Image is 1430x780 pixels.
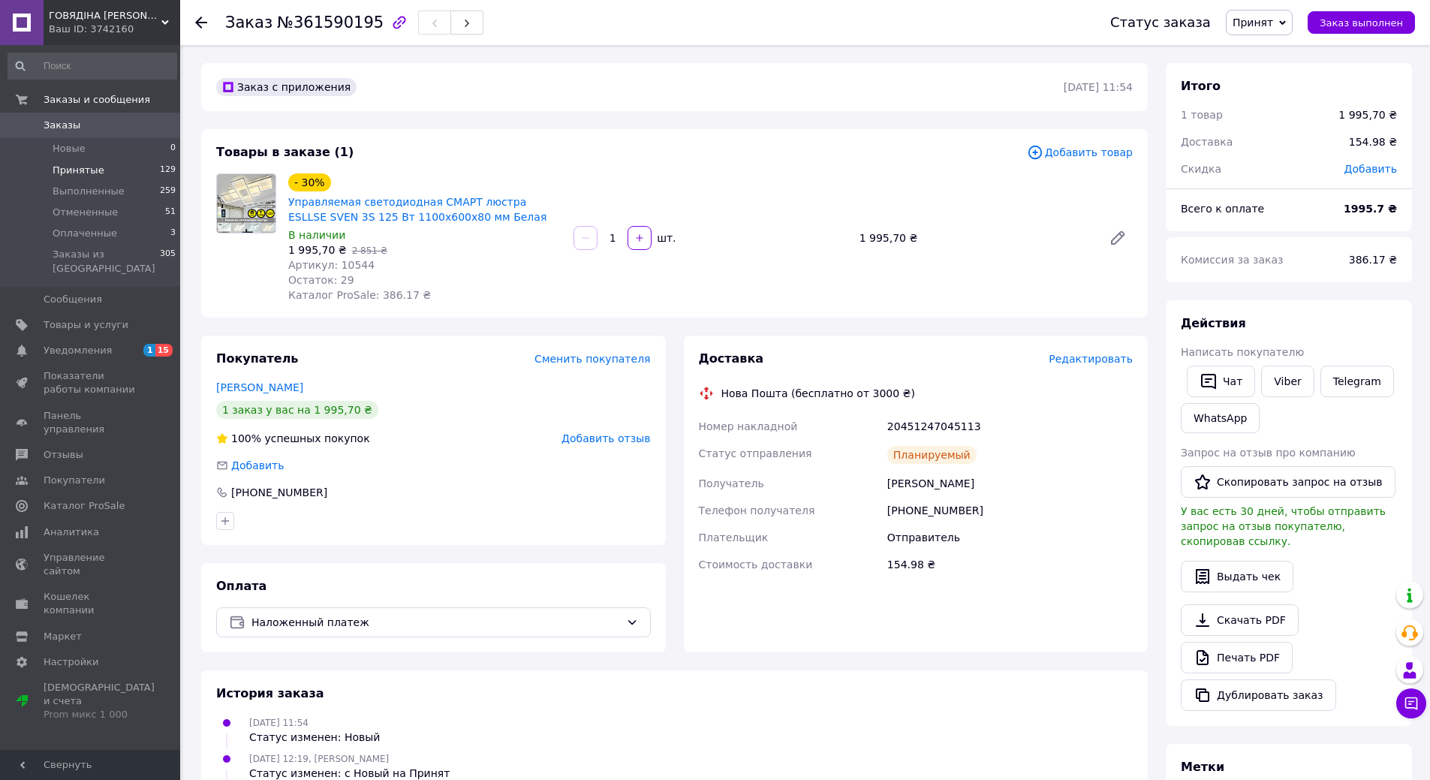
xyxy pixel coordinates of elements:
[1181,79,1221,93] span: Итого
[1103,223,1133,253] a: Редактировать
[44,551,139,578] span: Управление сайтом
[44,318,128,332] span: Товары и услуги
[195,15,207,30] div: Вернуться назад
[1181,136,1233,148] span: Доставка
[288,173,331,191] div: - 30%
[230,485,329,500] div: [PHONE_NUMBER]
[44,369,139,396] span: Показатели работы компании
[1027,144,1133,161] span: Добавить товар
[288,229,345,241] span: В наличии
[170,227,176,240] span: 3
[216,579,266,593] span: Оплата
[44,93,150,107] span: Заказы и сообщения
[1181,254,1284,266] span: Комиссия за заказ
[699,504,815,516] span: Телефон получателя
[699,447,812,459] span: Статус отправления
[277,14,384,32] span: №361590195
[699,559,813,571] span: Стоимость доставки
[53,227,117,240] span: Оплаченные
[1181,604,1299,636] a: Скачать PDF
[884,470,1136,497] div: [PERSON_NAME]
[1181,163,1221,175] span: Скидка
[160,164,176,177] span: 129
[216,381,303,393] a: [PERSON_NAME]
[561,432,650,444] span: Добавить отзыв
[1338,107,1397,122] div: 1 995,70 ₴
[1181,642,1293,673] a: Печать PDF
[288,196,546,223] a: Управляемая светодиодная СМАРТ люстра ESLLSE SVEN 3S 125 Вт 1100x600x80 мм Белая
[44,448,83,462] span: Отзывы
[155,344,173,357] span: 15
[53,206,118,219] span: Отмененные
[1181,466,1395,498] button: Скопировать запрос на отзыв
[887,446,977,464] div: Планируемый
[225,14,272,32] span: Заказ
[216,401,378,419] div: 1 заказ у вас на 1 995,70 ₴
[49,9,161,23] span: ГОВЯДІНА ІВАННА ІВАНІВНА ФОП
[44,474,105,487] span: Покупатели
[53,142,86,155] span: Новые
[53,248,160,275] span: Заказы из [GEOGRAPHIC_DATA]
[1110,15,1211,30] div: Статус заказа
[1187,366,1255,397] button: Чат
[44,344,112,357] span: Уведомления
[1064,81,1133,93] time: [DATE] 11:54
[44,681,155,722] span: [DEMOGRAPHIC_DATA] и счета
[44,590,139,617] span: Кошелек компании
[160,185,176,198] span: 259
[884,413,1136,440] div: 20451247045113
[216,686,324,700] span: История заказа
[170,142,176,155] span: 0
[143,344,155,357] span: 1
[53,185,125,198] span: Выполненные
[1049,353,1133,365] span: Редактировать
[1320,17,1403,29] span: Заказ выполнен
[699,351,764,366] span: Доставка
[1181,447,1356,459] span: Запрос на отзыв про компанию
[288,244,347,256] span: 1 995,70 ₴
[1181,505,1386,547] span: У вас есть 30 дней, чтобы отправить запрос на отзыв покупателю, скопировав ссылку.
[49,23,180,36] div: Ваш ID: 3742160
[1344,163,1397,175] span: Добавить
[8,53,177,80] input: Поиск
[249,730,380,745] div: Статус изменен: Новый
[1261,366,1314,397] a: Viber
[217,174,275,233] img: Управляемая светодиодная СМАРТ люстра ESLLSE SVEN 3S 125 Вт 1100x600x80 мм Белая
[160,248,176,275] span: 305
[231,459,284,471] span: Добавить
[216,431,370,446] div: успешных покупок
[699,420,798,432] span: Номер накладной
[288,289,431,301] span: Каталог ProSale: 386.17 ₴
[884,524,1136,551] div: Отправитель
[249,754,389,764] span: [DATE] 12:19, [PERSON_NAME]
[1181,346,1304,358] span: Написать покупателю
[1344,203,1397,215] b: 1995.7 ₴
[653,230,677,245] div: шт.
[1320,366,1394,397] a: Telegram
[1181,316,1246,330] span: Действия
[216,351,298,366] span: Покупатель
[251,614,620,631] span: Наложенный платеж
[44,119,80,132] span: Заказы
[44,655,98,669] span: Настройки
[1340,125,1406,158] div: 154.98 ₴
[1181,109,1223,121] span: 1 товар
[884,551,1136,578] div: 154.98 ₴
[534,353,650,365] span: Сменить покупателя
[718,386,919,401] div: Нова Пошта (бесплатно от 3000 ₴)
[53,164,104,177] span: Принятые
[249,718,309,728] span: [DATE] 11:54
[1181,203,1264,215] span: Всего к оплате
[1181,760,1224,774] span: Метки
[884,497,1136,524] div: [PHONE_NUMBER]
[165,206,176,219] span: 51
[853,227,1097,248] div: 1 995,70 ₴
[1181,403,1260,433] a: WhatsApp
[44,526,99,539] span: Аналитика
[1181,679,1336,711] button: Дублировать заказ
[1233,17,1273,29] span: Принят
[44,293,102,306] span: Сообщения
[216,145,354,159] span: Товары в заказе (1)
[216,78,357,96] div: Заказ с приложения
[288,259,375,271] span: Артикул: 10544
